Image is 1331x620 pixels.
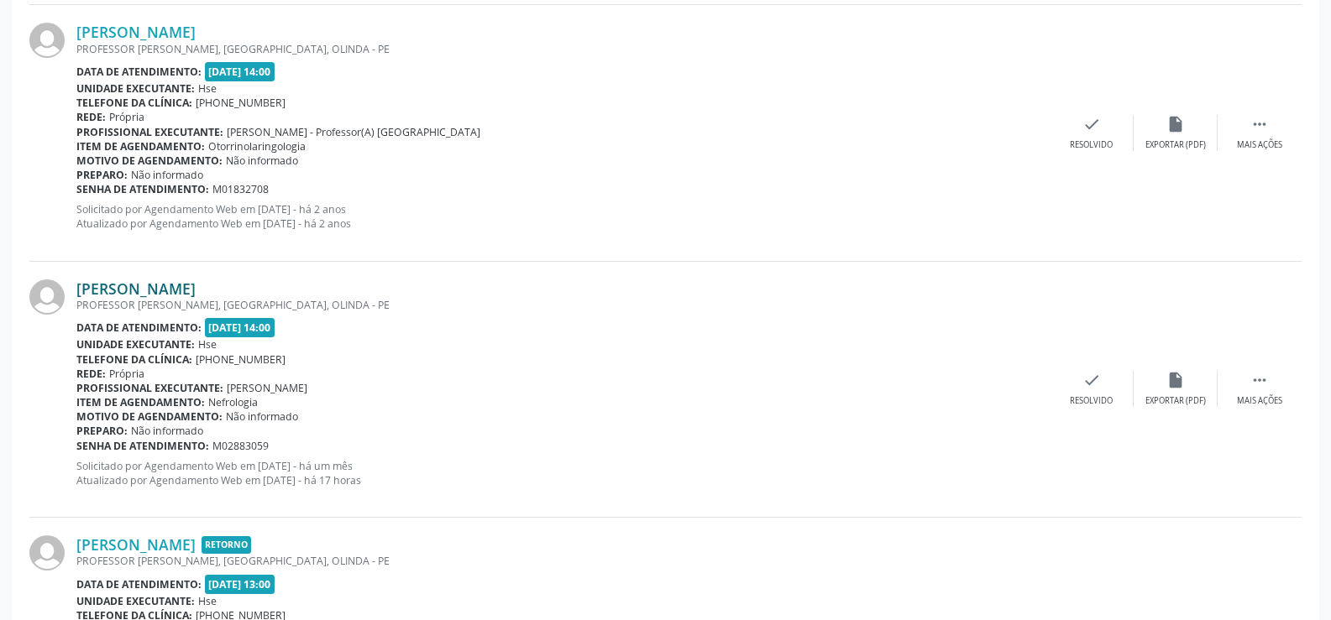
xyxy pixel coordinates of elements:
[76,439,209,453] b: Senha de atendimento:
[76,96,192,110] b: Telefone da clínica:
[208,139,306,154] span: Otorrinolaringologia
[227,381,307,395] span: [PERSON_NAME]
[76,381,223,395] b: Profissional executante:
[212,439,269,453] span: M02883059
[196,352,286,367] span: [PHONE_NUMBER]
[76,81,195,96] b: Unidade executante:
[76,535,196,554] a: [PERSON_NAME]
[1237,139,1282,151] div: Mais ações
[131,424,203,438] span: Não informado
[1250,115,1269,133] i: 
[29,23,65,58] img: img
[76,279,196,298] a: [PERSON_NAME]
[76,202,1050,231] p: Solicitado por Agendamento Web em [DATE] - há 2 anos Atualizado por Agendamento Web em [DATE] - h...
[76,395,205,409] b: Item de agendamento:
[205,575,275,594] span: [DATE] 13:00
[1145,139,1206,151] div: Exportar (PDF)
[198,337,217,352] span: Hse
[1237,395,1282,407] div: Mais ações
[76,409,223,424] b: Motivo de agendamento:
[76,320,202,335] b: Data de atendimento:
[198,81,217,96] span: Hse
[198,594,217,608] span: Hse
[76,424,128,438] b: Preparo:
[212,182,269,196] span: M01832708
[76,139,205,154] b: Item de agendamento:
[76,352,192,367] b: Telefone da clínica:
[226,154,298,168] span: Não informado
[1082,115,1101,133] i: check
[1082,371,1101,389] i: check
[1145,395,1206,407] div: Exportar (PDF)
[76,594,195,608] b: Unidade executante:
[227,125,480,139] span: [PERSON_NAME] - Professor(A) [GEOGRAPHIC_DATA]
[1070,395,1113,407] div: Resolvido
[76,42,1050,56] div: PROFESSOR [PERSON_NAME], [GEOGRAPHIC_DATA], OLINDA - PE
[76,298,1050,312] div: PROFESSOR [PERSON_NAME], [GEOGRAPHIC_DATA], OLINDA - PE
[76,65,202,79] b: Data de atendimento:
[76,154,223,168] b: Motivo de agendamento:
[29,279,65,315] img: img
[76,23,196,41] a: [PERSON_NAME]
[76,577,202,591] b: Data de atendimento:
[76,168,128,182] b: Preparo:
[76,337,195,352] b: Unidade executante:
[1166,371,1185,389] i: insert_drive_file
[131,168,203,182] span: Não informado
[202,536,251,554] span: Retorno
[76,125,223,139] b: Profissional executante:
[208,395,258,409] span: Nefrologia
[1250,371,1269,389] i: 
[196,96,286,110] span: [PHONE_NUMBER]
[1070,139,1113,151] div: Resolvido
[76,554,1050,568] div: PROFESSOR [PERSON_NAME], [GEOGRAPHIC_DATA], OLINDA - PE
[29,535,65,571] img: img
[76,110,106,124] b: Rede:
[1166,115,1185,133] i: insert_drive_file
[205,62,275,81] span: [DATE] 14:00
[226,409,298,424] span: Não informado
[76,367,106,381] b: Rede:
[76,182,209,196] b: Senha de atendimento:
[205,318,275,337] span: [DATE] 14:00
[76,459,1050,487] p: Solicitado por Agendamento Web em [DATE] - há um mês Atualizado por Agendamento Web em [DATE] - h...
[109,110,144,124] span: Própria
[109,367,144,381] span: Própria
